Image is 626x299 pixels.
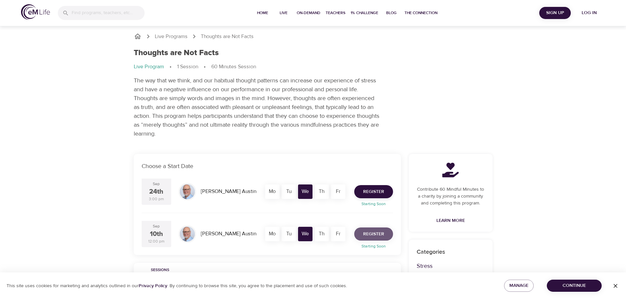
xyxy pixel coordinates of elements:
p: Starting Soon [350,201,397,207]
div: [PERSON_NAME] Austin [198,227,259,240]
div: Mo [265,227,280,241]
div: 3:00 pm [149,196,164,202]
div: Th [314,184,329,199]
p: Focus [417,270,485,279]
p: The way that we think, and our habitual thought patterns can increase our experience of stress an... [134,76,380,138]
div: Sep [153,224,160,229]
button: Manage [504,280,534,292]
p: Stress [417,262,485,270]
input: Find programs, teachers, etc... [72,6,145,20]
a: Live Programs [155,33,188,40]
nav: breadcrumb [134,63,493,71]
p: Choose a Start Date [142,162,393,171]
div: 12:00 pm [148,239,165,244]
span: Home [255,10,270,16]
span: Continue [552,282,596,290]
span: Blog [383,10,399,16]
p: 60 Minutes Session [211,63,256,71]
button: Sign Up [539,7,571,19]
button: Continue [547,280,602,292]
div: We [298,184,313,199]
a: Learn More [434,215,468,227]
span: Log in [576,9,602,17]
nav: breadcrumb [134,32,493,40]
p: Starting Soon [350,243,397,249]
div: Th [314,227,329,241]
div: Sep [153,181,160,187]
a: Privacy Policy [139,283,167,289]
div: We [298,227,313,241]
button: Log in [573,7,605,19]
p: Contribute 60 Mindful Minutes to a charity by joining a community and completing this program. [417,186,485,207]
div: [PERSON_NAME] Austin [198,185,259,198]
div: 10th [150,229,163,239]
span: Teachers [326,10,345,16]
span: On-Demand [297,10,320,16]
div: Fr [331,184,345,199]
span: The Connection [405,10,437,16]
p: 1 Session [177,63,198,71]
span: 1% Challenge [351,10,378,16]
button: Register [354,227,393,241]
span: Sessions [138,267,182,274]
span: Sign Up [542,9,568,17]
p: Categories [417,247,485,256]
span: Register [363,188,384,196]
div: Fr [331,227,345,241]
div: Tu [282,184,296,199]
div: 24th [149,187,163,197]
span: Register [363,230,384,238]
img: logo [21,4,50,20]
h1: Thoughts are Not Facts [134,48,219,58]
p: Live Program [134,63,164,71]
button: Register [354,185,393,198]
span: Learn More [436,217,465,225]
span: Manage [509,282,528,290]
p: Thoughts are Not Facts [201,33,254,40]
div: Mo [265,184,280,199]
div: Tu [282,227,296,241]
span: Live [276,10,291,16]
